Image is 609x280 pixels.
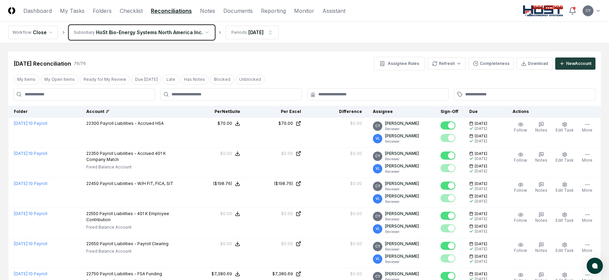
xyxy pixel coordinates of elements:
[385,150,419,157] p: [PERSON_NAME]
[213,181,232,187] div: ($198.76)
[14,241,47,246] a: [DATE]:10 Payroll
[220,241,240,247] button: $0.00
[350,120,362,126] div: $0.00
[475,199,487,204] div: [DATE]
[535,188,547,193] span: Notes
[14,181,28,186] span: [DATE] :
[475,259,487,264] div: [DATE]
[475,156,487,161] div: [DATE]
[475,272,487,277] span: [DATE]
[281,211,293,217] div: $0.00
[86,121,99,126] span: 22300
[220,211,240,217] button: $0.00
[251,181,301,187] a: ($198.76)
[218,120,232,126] div: $70.00
[14,181,47,186] a: [DATE]:10 Payroll
[441,272,455,280] button: Mark complete
[23,7,52,15] a: Dashboard
[100,241,168,246] span: Payroll Liabilities - Payroll Clearing
[441,134,455,142] button: Mark complete
[507,109,595,115] div: Actions
[513,211,528,225] button: Follow
[385,169,419,174] p: Reviewer
[14,121,47,126] a: [DATE]:10 Payroll
[86,181,99,186] span: 22450
[475,229,487,234] div: [DATE]
[120,7,143,15] a: Checklist
[554,181,575,195] button: Edit Task
[100,121,164,126] span: Payroll Liabilities - Accrued HSA
[185,106,246,118] th: Per NetSuite
[475,211,487,216] span: [DATE]
[475,186,487,191] div: [DATE]
[350,211,362,217] div: $0.00
[213,181,240,187] button: ($198.76)
[441,254,455,262] button: Mark complete
[248,29,264,36] div: [DATE]
[180,74,209,85] button: Has Notes
[8,7,15,14] img: Logo
[385,253,419,259] p: [PERSON_NAME]
[475,134,487,139] span: [DATE]
[535,218,547,223] span: Notes
[294,7,314,15] a: Monitor
[534,150,549,165] button: Notes
[385,223,419,229] p: [PERSON_NAME]
[8,106,81,118] th: Folder
[246,106,307,118] th: Per Excel
[375,214,380,219] span: CY
[514,127,527,133] span: Follow
[385,126,419,132] p: Reviewer
[375,244,380,249] span: CY
[475,216,487,221] div: [DATE]
[100,181,173,186] span: Payroll Liabilities - W/H FIT, FICA, SIT
[475,139,487,144] div: [DATE]
[514,188,527,193] span: Follow
[385,247,419,252] p: Reviewer
[535,127,547,133] span: Notes
[86,151,166,162] span: Payroll Liabilities - Accrued 401 K Company Match
[86,211,169,222] span: Payroll Liabilities - 401 K Employee Contribution
[475,247,487,252] div: [DATE]
[581,211,594,225] button: More
[376,256,380,261] span: VL
[350,150,362,157] div: $0.00
[13,29,31,36] div: Workflow
[385,229,419,234] p: Reviewer
[385,193,419,199] p: [PERSON_NAME]
[14,60,71,68] div: [DATE] Reconciliation
[582,5,594,17] button: CY
[556,218,574,223] span: Edit Task
[513,120,528,135] button: Follow
[475,164,487,169] span: [DATE]
[441,242,455,250] button: Mark complete
[235,74,265,85] button: Unblocked
[385,187,419,192] p: Reviewer
[514,158,527,163] span: Follow
[375,154,380,159] span: CY
[278,120,293,126] div: $70.00
[581,241,594,255] button: More
[93,7,112,15] a: Folders
[218,120,240,126] button: $70.00
[14,151,47,156] a: [DATE]:10 Payroll
[385,199,419,204] p: Reviewer
[385,181,419,187] p: [PERSON_NAME]
[523,5,563,16] img: Host NA Holdings logo
[86,241,99,246] span: 22650
[200,7,215,15] a: Notes
[475,121,487,126] span: [DATE]
[517,57,552,70] button: Download
[513,150,528,165] button: Follow
[251,211,301,217] a: $0.00
[475,254,487,259] span: [DATE]
[475,126,487,131] div: [DATE]
[514,248,527,253] span: Follow
[86,109,179,115] div: Account
[14,74,39,85] button: My Items
[14,241,28,246] span: [DATE] :
[534,211,549,225] button: Notes
[274,181,293,187] div: ($198.76)
[14,271,47,276] a: [DATE]:10 Payroll
[441,182,455,190] button: Mark complete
